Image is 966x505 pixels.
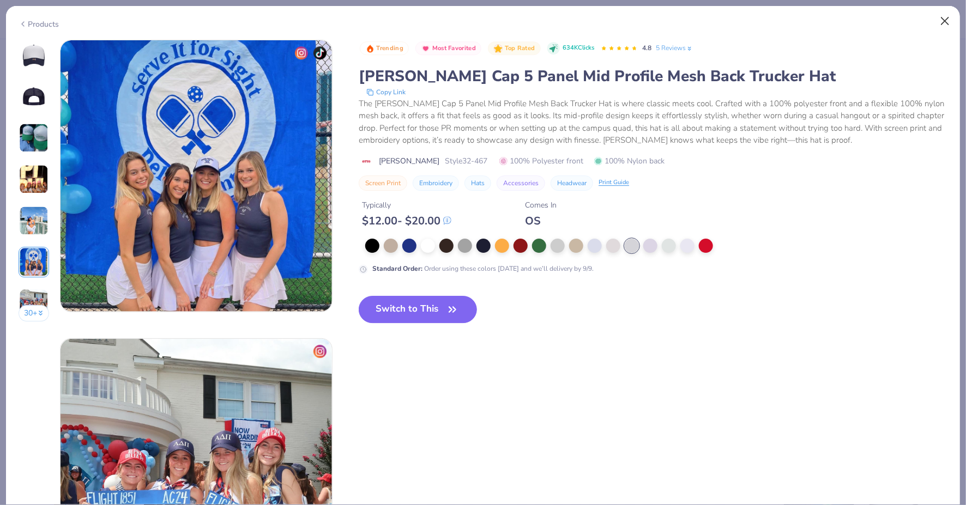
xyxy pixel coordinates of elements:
[413,175,459,191] button: Embroidery
[360,41,409,56] button: Badge Button
[379,155,439,167] span: [PERSON_NAME]
[432,45,476,51] span: Most Favorited
[563,44,594,53] span: 634K Clicks
[656,43,693,53] a: 5 Reviews
[525,214,557,228] div: OS
[551,175,593,191] button: Headwear
[366,44,375,53] img: Trending sort
[525,199,557,211] div: Comes In
[642,44,651,52] span: 4.8
[372,264,594,273] div: Order using these colors [DATE] and we’ll delivery by 9/9.
[377,45,403,51] span: Trending
[497,175,545,191] button: Accessories
[21,42,47,68] img: Front
[935,11,956,32] button: Close
[19,305,50,321] button: 30+
[599,178,629,187] div: Print Guide
[421,44,430,53] img: Most Favorited sort
[505,45,535,51] span: Top Rated
[359,175,407,191] button: Screen Print
[359,66,947,87] div: [PERSON_NAME] Cap 5 Panel Mid Profile Mesh Back Trucker Hat
[499,155,583,167] span: 100% Polyester front
[359,296,477,323] button: Switch to This
[61,40,332,312] img: d7195802-1c88-404a-981e-434c0b6990b0
[415,41,481,56] button: Badge Button
[19,165,49,194] img: User generated content
[313,46,327,59] img: tiktok-icon.png
[601,40,638,57] div: 4.8 Stars
[372,264,422,273] strong: Standard Order :
[19,123,49,153] img: User generated content
[494,44,503,53] img: Top Rated sort
[21,83,47,109] img: Back
[359,98,947,147] div: The [PERSON_NAME] Cap 5 Panel Mid Profile Mesh Back Trucker Hat is where classic meets cool. Craf...
[19,289,49,318] img: User generated content
[594,155,665,167] span: 100% Nylon back
[445,155,487,167] span: Style 32-467
[313,345,327,358] img: insta-icon.png
[363,87,409,98] button: copy to clipboard
[464,175,491,191] button: Hats
[295,46,308,59] img: insta-icon.png
[359,157,373,166] img: brand logo
[362,214,451,228] div: $ 12.00 - $ 20.00
[19,19,59,30] div: Products
[19,247,49,277] img: User generated content
[362,199,451,211] div: Typically
[488,41,540,56] button: Badge Button
[19,206,49,235] img: User generated content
